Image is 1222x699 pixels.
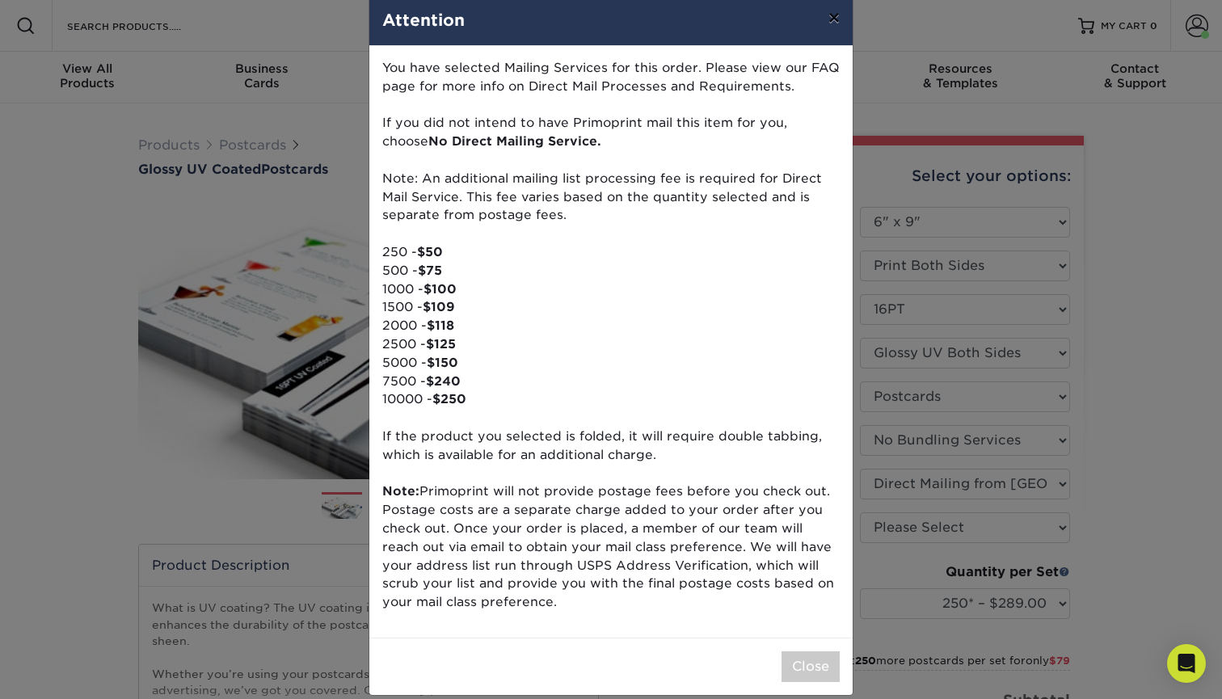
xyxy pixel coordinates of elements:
strong: $125 [426,336,456,352]
strong: $240 [426,373,461,389]
button: Close [782,651,840,682]
strong: No Direct Mailing Service. [428,133,601,149]
strong: Note: [382,483,419,499]
strong: $250 [432,391,466,406]
strong: $118 [427,318,454,333]
strong: $100 [423,281,457,297]
h4: Attention [382,8,840,32]
strong: $109 [423,299,455,314]
strong: $75 [418,263,442,278]
strong: $150 [427,355,458,370]
div: Open Intercom Messenger [1167,644,1206,683]
p: You have selected Mailing Services for this order. Please view our FAQ page for more info on Dire... [382,59,840,612]
strong: $50 [417,244,443,259]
